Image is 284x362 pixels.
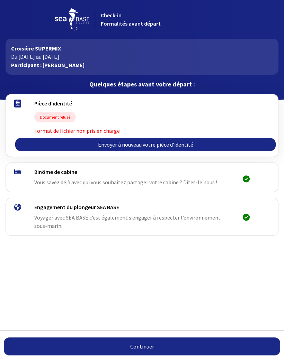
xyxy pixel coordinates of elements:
h4: Engagement du plongeur SEA BASE [34,204,232,211]
span: Vous savez déjà avec qui vous souhaitez partager votre cabine ? Dites-le nous ! [34,179,217,186]
span: Document refusé [34,112,76,122]
a: Envoyer à nouveau votre pièce d’identité [15,138,276,151]
h4: Pièce d'identité [34,100,255,107]
span: Check-in Formalités avant départ [101,12,161,27]
img: binome.svg [14,169,21,174]
p: Participant : [PERSON_NAME] [11,61,273,69]
p: Format de fichier non pris en charge [34,127,255,135]
p: Croisière SUPERMIX [11,44,273,53]
img: logo_seabase.svg [55,8,89,30]
span: Voyager avec SEA BASE c’est également s’engager à respecter l’environnement sous-marin. [34,214,221,229]
img: passport.svg [14,100,21,108]
h4: Binôme de cabine [34,168,232,175]
p: Du [DATE] au [DATE] [11,53,273,61]
img: engagement.svg [14,204,21,211]
a: Continuer [4,337,280,355]
p: Quelques étapes avant votre départ : [6,80,278,89]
